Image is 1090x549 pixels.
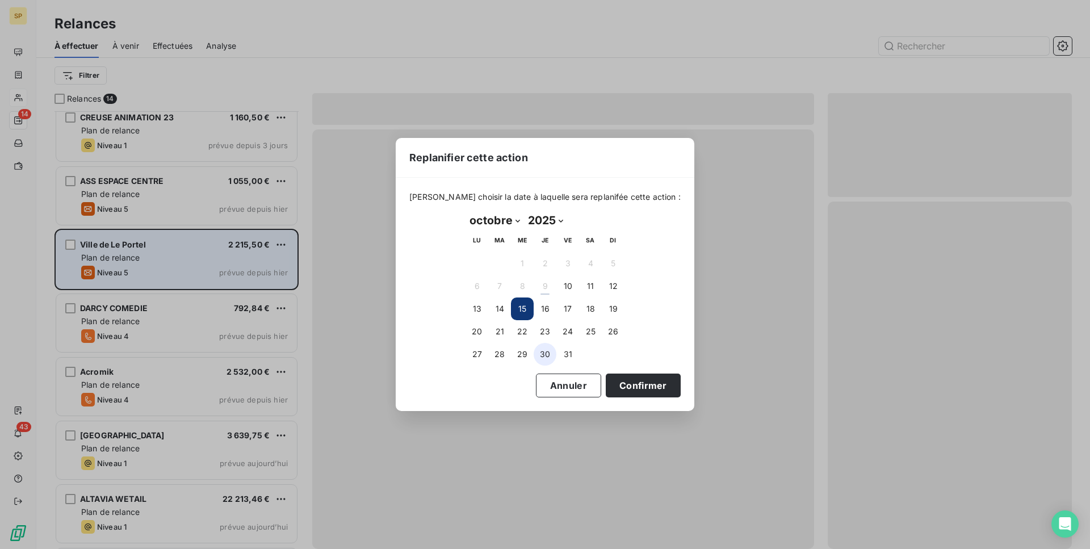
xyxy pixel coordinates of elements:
[466,275,488,297] button: 6
[511,229,534,252] th: mercredi
[466,320,488,343] button: 20
[556,343,579,366] button: 31
[556,320,579,343] button: 24
[602,320,624,343] button: 26
[488,320,511,343] button: 21
[602,297,624,320] button: 19
[534,252,556,275] button: 2
[556,275,579,297] button: 10
[409,150,528,165] span: Replanifier cette action
[511,320,534,343] button: 22
[602,229,624,252] th: dimanche
[579,252,602,275] button: 4
[556,297,579,320] button: 17
[579,229,602,252] th: samedi
[534,320,556,343] button: 23
[511,275,534,297] button: 8
[579,320,602,343] button: 25
[511,252,534,275] button: 1
[466,229,488,252] th: lundi
[488,275,511,297] button: 7
[579,275,602,297] button: 11
[488,297,511,320] button: 14
[556,252,579,275] button: 3
[534,343,556,366] button: 30
[466,343,488,366] button: 27
[488,229,511,252] th: mardi
[602,275,624,297] button: 12
[602,252,624,275] button: 5
[534,275,556,297] button: 9
[534,297,556,320] button: 16
[511,297,534,320] button: 15
[606,374,681,397] button: Confirmer
[579,297,602,320] button: 18
[534,229,556,252] th: jeudi
[1051,510,1079,538] div: Open Intercom Messenger
[556,229,579,252] th: vendredi
[511,343,534,366] button: 29
[409,191,681,203] span: [PERSON_NAME] choisir la date à laquelle sera replanifée cette action :
[536,374,601,397] button: Annuler
[488,343,511,366] button: 28
[466,297,488,320] button: 13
